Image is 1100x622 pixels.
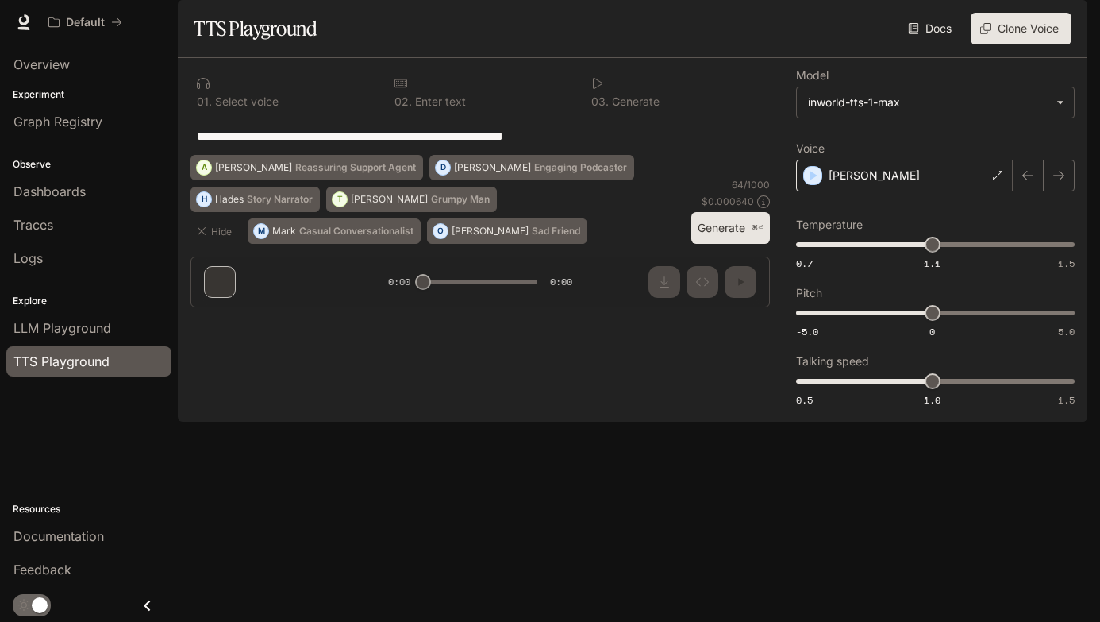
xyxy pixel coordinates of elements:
p: Grumpy Man [431,195,490,204]
button: T[PERSON_NAME]Grumpy Man [326,187,497,212]
span: 1.5 [1058,393,1075,407]
div: M [254,218,268,244]
h1: TTS Playground [194,13,317,44]
span: 1.1 [924,257,940,270]
span: 0.5 [796,393,813,407]
p: Engaging Podcaster [534,163,627,172]
p: [PERSON_NAME] [452,226,529,236]
p: Hades [215,195,244,204]
div: H [197,187,211,212]
p: [PERSON_NAME] [454,163,531,172]
p: Enter text [412,96,466,107]
p: 0 3 . [591,96,609,107]
button: Generate⌘⏎ [691,212,770,245]
span: 5.0 [1058,325,1075,338]
p: Pitch [796,288,822,299]
span: 1.5 [1058,257,1075,270]
p: 0 1 . [197,96,212,107]
div: T [333,187,347,212]
span: 1.0 [924,393,940,407]
p: 64 / 1000 [732,178,770,191]
div: O [433,218,448,244]
div: A [197,155,211,180]
p: Voice [796,143,825,154]
p: [PERSON_NAME] [829,168,920,184]
p: Default [66,16,105,29]
span: 0 [929,325,935,338]
button: Clone Voice [971,13,1071,44]
div: inworld-tts-1-max [808,95,1048,110]
div: inworld-tts-1-max [797,87,1074,118]
button: HHadesStory Narrator [190,187,320,212]
p: Generate [609,96,660,107]
p: Casual Conversationalist [299,226,413,236]
button: O[PERSON_NAME]Sad Friend [427,218,587,244]
p: Model [796,70,829,81]
p: Talking speed [796,356,869,367]
p: Mark [272,226,296,236]
p: [PERSON_NAME] [215,163,292,172]
a: Docs [905,13,958,44]
button: A[PERSON_NAME]Reassuring Support Agent [190,155,423,180]
p: Story Narrator [247,195,313,204]
button: D[PERSON_NAME]Engaging Podcaster [429,155,634,180]
p: Temperature [796,219,863,230]
p: ⌘⏎ [752,223,763,233]
p: Reassuring Support Agent [295,163,416,172]
span: 0.7 [796,257,813,270]
button: All workspaces [41,6,129,38]
button: MMarkCasual Conversationalist [248,218,421,244]
p: Select voice [212,96,279,107]
p: 0 2 . [394,96,412,107]
span: -5.0 [796,325,818,338]
p: [PERSON_NAME] [351,195,428,204]
p: Sad Friend [532,226,580,236]
div: D [436,155,450,180]
button: Hide [190,218,241,244]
